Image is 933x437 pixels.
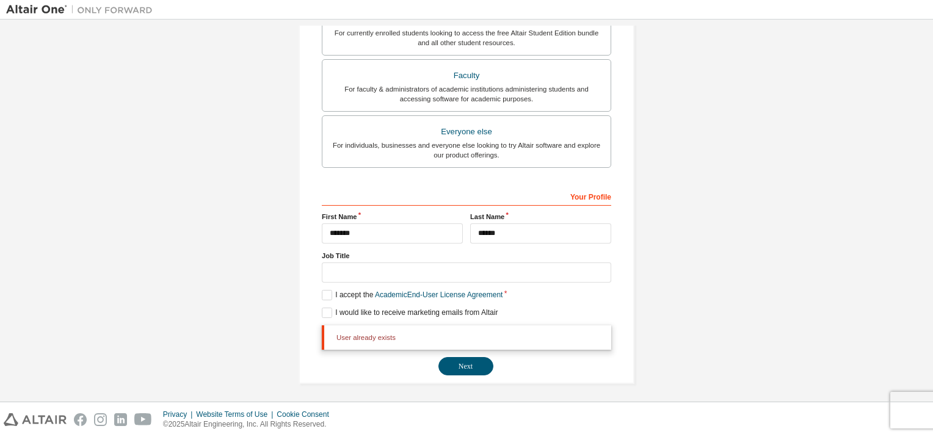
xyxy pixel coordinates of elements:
button: Next [438,357,493,375]
div: Your Profile [322,186,611,206]
div: For currently enrolled students looking to access the free Altair Student Edition bundle and all ... [330,28,603,48]
label: Last Name [470,212,611,222]
label: I accept the [322,290,503,300]
img: youtube.svg [134,413,152,426]
div: User already exists [322,325,611,350]
div: Privacy [163,410,196,419]
div: Cookie Consent [277,410,336,419]
img: Altair One [6,4,159,16]
img: facebook.svg [74,413,87,426]
div: For faculty & administrators of academic institutions administering students and accessing softwa... [330,84,603,104]
div: Faculty [330,67,603,84]
a: Academic End-User License Agreement [375,291,503,299]
img: instagram.svg [94,413,107,426]
label: First Name [322,212,463,222]
div: Everyone else [330,123,603,140]
label: I would like to receive marketing emails from Altair [322,308,498,318]
div: Website Terms of Use [196,410,277,419]
img: linkedin.svg [114,413,127,426]
div: For individuals, businesses and everyone else looking to try Altair software and explore our prod... [330,140,603,160]
p: © 2025 Altair Engineering, Inc. All Rights Reserved. [163,419,336,430]
img: altair_logo.svg [4,413,67,426]
label: Job Title [322,251,611,261]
